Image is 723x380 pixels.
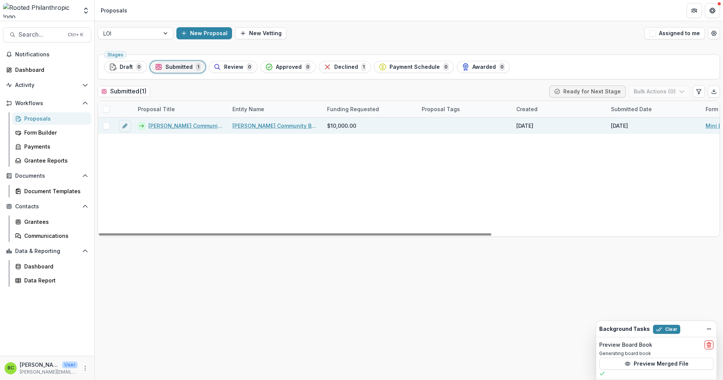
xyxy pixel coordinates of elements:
[3,245,91,257] button: Open Data & Reporting
[15,173,79,179] span: Documents
[101,6,127,14] div: Proposals
[24,157,85,164] div: Grantee Reports
[15,100,79,107] span: Workflows
[119,120,131,132] button: edit
[81,364,90,373] button: More
[512,101,606,117] div: Created
[3,3,78,18] img: Rooted Philanthropic logo
[104,61,147,73] button: Draft0
[653,325,680,334] button: Clear
[24,262,85,270] div: Dashboard
[20,369,78,375] p: [PERSON_NAME][EMAIL_ADDRESS][DOMAIN_NAME]
[457,61,510,73] button: Awarded0
[599,342,652,348] h2: Preview Board Book
[24,115,85,123] div: Proposals
[606,101,701,117] div: Submitted Date
[24,129,85,136] div: Form Builder
[3,200,91,212] button: Open Contacts
[235,27,287,39] button: New Vetting
[24,276,85,284] div: Data Report
[12,260,91,273] a: Dashboard
[443,63,449,71] span: 0
[24,187,85,195] div: Document Templates
[228,105,269,113] div: Entity Name
[12,140,91,153] a: Payments
[599,358,714,370] button: Preview Merged File
[512,105,542,113] div: Created
[24,143,85,150] div: Payments
[209,61,257,73] button: Review0
[15,82,79,88] span: Activity
[3,97,91,109] button: Open Workflows
[417,105,464,113] div: Proposal Tags
[232,122,318,130] a: [PERSON_NAME] Community Band
[8,366,14,371] div: Betsy Currie
[708,85,720,98] button: Export table data
[693,85,705,98] button: Edit table settings
[246,63,252,71] span: 0
[133,101,228,117] div: Proposal Title
[390,64,440,70] span: Payment Schedule
[644,27,705,39] button: Assigned to me
[98,5,130,16] nav: breadcrumb
[701,105,723,113] div: Form
[136,63,142,71] span: 0
[472,64,496,70] span: Awarded
[704,340,714,349] button: delete
[606,105,656,113] div: Submitted Date
[417,101,512,117] div: Proposal Tags
[319,61,371,73] button: Declined1
[3,79,91,91] button: Open Activity
[323,105,383,113] div: Funding Requested
[228,101,323,117] div: Entity Name
[687,3,702,18] button: Partners
[705,3,720,18] button: Get Help
[374,61,454,73] button: Payment Schedule0
[15,51,88,58] span: Notifications
[12,216,91,228] a: Grantees
[708,27,720,39] button: Open table manager
[499,63,505,71] span: 0
[19,31,63,38] span: Search...
[12,230,91,242] a: Communications
[12,126,91,139] a: Form Builder
[305,63,311,71] span: 0
[611,122,628,130] div: [DATE]
[98,86,150,97] h2: Submitted ( 1 )
[549,85,626,98] button: Ready for Next Stage
[20,361,59,369] p: [PERSON_NAME]
[599,326,650,332] h2: Background Tasks
[3,64,91,76] a: Dashboard
[12,154,91,167] a: Grantee Reports
[12,274,91,287] a: Data Report
[196,63,201,71] span: 1
[24,232,85,240] div: Communications
[599,350,714,357] p: Generating board book
[150,61,206,73] button: Submitted1
[323,101,417,117] div: Funding Requested
[327,122,356,130] span: $10,000.00
[81,3,91,18] button: Open entity switcher
[15,203,79,210] span: Contacts
[224,64,243,70] span: Review
[516,122,533,130] div: [DATE]
[334,64,358,70] span: Declined
[62,361,78,368] p: User
[12,112,91,125] a: Proposals
[66,31,85,39] div: Ctrl + K
[3,170,91,182] button: Open Documents
[361,63,366,71] span: 1
[176,27,232,39] button: New Proposal
[629,85,690,98] button: Bulk Actions (0)
[165,64,193,70] span: Submitted
[24,218,85,226] div: Grantees
[3,48,91,60] button: Notifications
[704,324,714,333] button: Dismiss
[148,122,223,130] a: [PERSON_NAME] Community Band - 2025 - Mini Letter of Inquiry
[260,61,316,73] button: Approved0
